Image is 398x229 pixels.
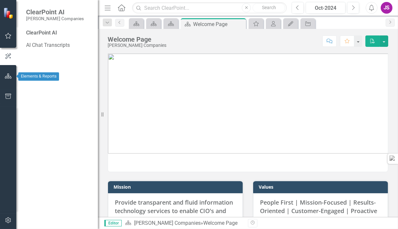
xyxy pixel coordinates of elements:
[115,198,233,223] span: Provide transparent and fluid information technology services to enable CIO's and their Agencies'...
[262,5,276,10] span: Search
[26,8,84,16] span: ClearPoint AI
[253,3,285,12] button: Search
[26,29,91,37] div: ClearPoint AI
[260,198,377,223] span: People First | Mission-Focused | Results-Oriented | Customer-Engaged | Proactive | Secure and Tru...
[259,184,385,189] h3: Values
[132,2,287,14] input: Search ClearPoint...
[114,184,239,189] h3: Mission
[108,54,388,154] img: image%20v4.png
[203,220,237,226] div: Welcome Page
[134,220,201,226] a: [PERSON_NAME] Companies
[108,43,166,48] div: [PERSON_NAME] Companies
[26,16,84,21] small: [PERSON_NAME] Companies
[108,36,166,43] div: Welcome Page
[104,220,122,226] span: Editor
[306,2,345,14] button: Oct-2024
[381,2,392,14] button: JS
[26,42,91,49] a: AI Chat Transcripts
[308,4,343,12] div: Oct-2024
[3,7,15,19] img: ClearPoint Strategy
[125,220,243,227] div: »
[18,72,59,81] div: Elements & Reports
[193,20,244,28] div: Welcome Page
